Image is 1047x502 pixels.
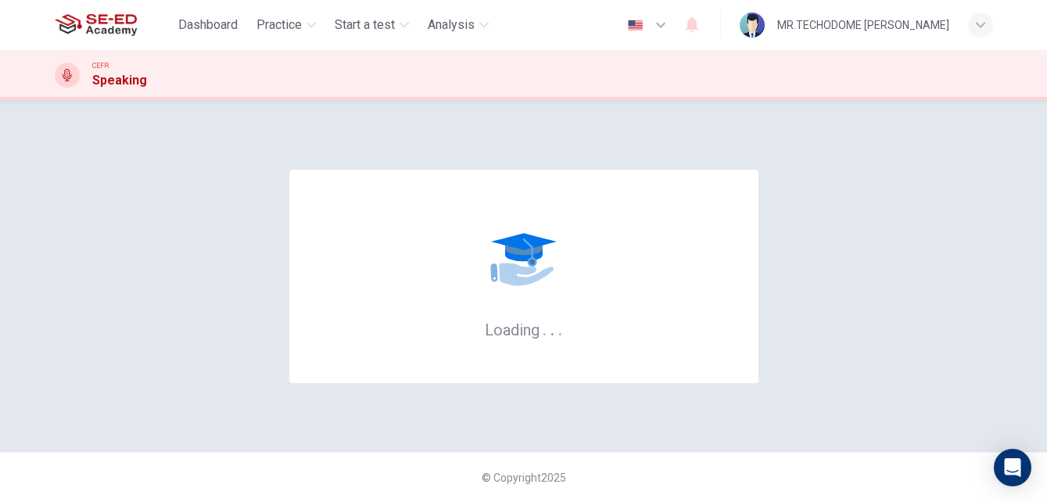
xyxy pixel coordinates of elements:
[335,16,395,34] span: Start a test
[777,16,949,34] div: MR.TECHODOME [PERSON_NAME]
[558,315,563,341] h6: .
[250,11,322,39] button: Practice
[542,315,547,341] h6: .
[55,9,173,41] a: SE-ED Academy logo
[172,11,244,39] button: Dashboard
[740,13,765,38] img: Profile picture
[178,16,238,34] span: Dashboard
[626,20,645,31] img: en
[92,60,109,71] span: CEFR
[256,16,302,34] span: Practice
[55,9,137,41] img: SE-ED Academy logo
[482,472,566,484] span: © Copyright 2025
[485,319,563,339] h6: Loading
[994,449,1031,486] div: Open Intercom Messenger
[328,11,415,39] button: Start a test
[421,11,495,39] button: Analysis
[92,71,147,90] h1: Speaking
[550,315,555,341] h6: .
[428,16,475,34] span: Analysis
